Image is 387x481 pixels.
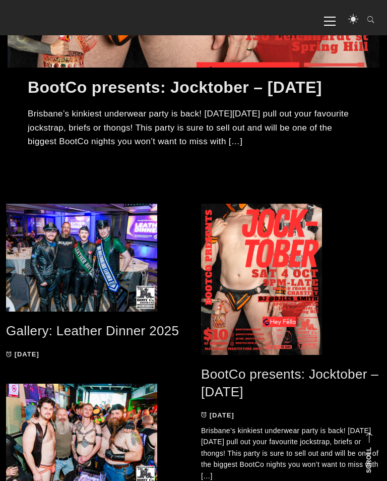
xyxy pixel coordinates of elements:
a: Gallery: Leather Dinner 2025 [6,323,179,338]
p: Brisbane’s kinkiest underwear party is back! [DATE][DATE] pull out your favourite jockstrap, brie... [28,107,359,148]
strong: Scroll [365,447,372,473]
a: [DATE] [6,350,39,358]
time: [DATE] [15,350,39,358]
a: BootCo presents: Jocktober – [DATE] [28,78,322,96]
time: [DATE] [210,411,234,419]
a: [DATE] [201,411,234,419]
a: BootCo presents: Jocktober – [DATE] [201,367,378,399]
